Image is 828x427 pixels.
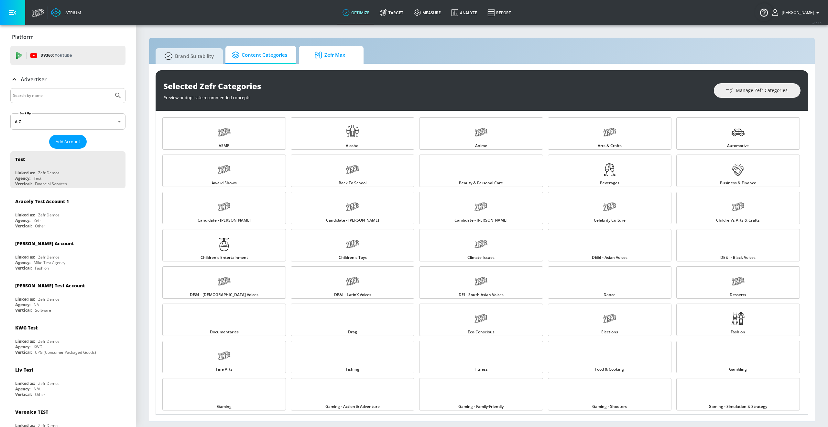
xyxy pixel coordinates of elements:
span: Gaming [217,405,232,409]
div: Zefr Demos [38,170,60,176]
span: Eco-Conscious [468,330,495,334]
a: Candidate - [PERSON_NAME] [419,192,543,224]
span: Beverages [600,181,619,185]
span: Back to School [339,181,366,185]
div: Vertical: [15,181,32,187]
span: Arts & Crafts [598,144,622,148]
div: Vertical: [15,223,32,229]
div: KWG [34,344,42,350]
a: Children's Arts & Crafts [676,192,800,224]
a: Analyze [446,1,482,24]
span: Gaming - Action & Adventure [325,405,380,409]
span: Drag [348,330,357,334]
div: Linked as: [15,212,35,218]
a: Celebrity Culture [548,192,671,224]
div: Mike Test Agency [34,260,65,265]
span: Gambling [729,367,747,371]
div: Aracely Test Account 1Linked as:Zefr DemosAgency:ZefrVertical:Other [10,193,125,230]
span: Climate Issues [467,256,495,260]
div: Vertical: [15,350,32,355]
div: A-Z [10,113,125,130]
a: DE&I - [DEMOGRAPHIC_DATA] Voices [162,266,286,299]
a: Fishing [291,341,414,373]
div: Zefr Demos [38,339,60,344]
span: Elections [601,330,618,334]
div: Linked as: [15,381,35,386]
p: Youtube [55,52,72,59]
a: Automotive [676,117,800,150]
a: DE&I - Asian Voices [548,229,671,261]
div: Software [35,307,51,313]
div: Agency: [15,176,30,181]
span: Gaming - Family-Friendly [458,405,504,409]
div: Other [35,223,45,229]
div: Liv TestLinked as:Zefr DemosAgency:N/AVertical:Other [10,362,125,399]
div: CPG (Consumer Packaged Goods) [35,350,96,355]
div: Selected Zefr Categories [163,81,707,91]
span: Desserts [730,293,746,297]
input: Search by name [13,91,111,100]
a: optimize [337,1,375,24]
div: Preview or duplicate recommended concepts [163,91,707,100]
a: DE&I - LatinX Voices [291,266,414,299]
span: Fashion [731,330,745,334]
div: Platform [10,28,125,46]
a: Report [482,1,516,24]
a: Gambling [676,341,800,373]
div: Fashion [35,265,49,271]
a: Fine Arts [162,341,286,373]
div: DV360: Youtube [10,46,125,65]
span: v 4.24.0 [812,21,822,25]
a: Gaming - Shooters [548,378,671,410]
span: Add Account [56,138,80,145]
button: [PERSON_NAME] [772,9,822,17]
a: Target [375,1,409,24]
div: Aracely Test Account 1 [15,198,69,204]
a: Beauty & Personal Care [419,155,543,187]
div: KWG TestLinked as:Zefr DemosAgency:KWGVertical:CPG (Consumer Packaged Goods) [10,320,125,357]
div: [PERSON_NAME] Test AccountLinked as:Zefr DemosAgency:NAVertical:Software [10,278,125,315]
span: Brand Suitability [162,48,214,64]
div: KWG Test [15,325,38,331]
div: Veronica TEST [15,409,48,415]
a: Elections [548,304,671,336]
a: ASMR [162,117,286,150]
div: Linked as: [15,339,35,344]
span: Alcohol [346,144,359,148]
a: Anime [419,117,543,150]
span: Celebrity Culture [594,218,626,222]
div: Financial Services [35,181,67,187]
a: Award Shows [162,155,286,187]
button: Open Resource Center [755,3,773,21]
div: N/A [34,386,40,392]
div: Atrium [63,10,81,16]
span: DEI - South Asian Voices [459,293,504,297]
div: Linked as: [15,254,35,260]
a: Beverages [548,155,671,187]
span: ASMR [219,144,230,148]
a: Gaming [162,378,286,410]
div: Zefr Demos [38,254,60,260]
span: Automotive [727,144,749,148]
div: Linked as: [15,296,35,302]
span: DE&I - Asian Voices [592,256,627,260]
a: Candidate - [PERSON_NAME] [162,192,286,224]
a: Back to School [291,155,414,187]
p: Advertiser [21,76,47,83]
a: Gaming - Simulation & Strategy [676,378,800,410]
button: Add Account [49,135,87,149]
span: Children's Arts & Crafts [716,218,760,222]
span: Children's Toys [339,256,367,260]
span: Content Categories [232,47,287,63]
a: Gaming - Action & Adventure [291,378,414,410]
div: [PERSON_NAME] Account [15,240,74,247]
div: [PERSON_NAME] AccountLinked as:Zefr DemosAgency:Mike Test AgencyVertical:Fashion [10,236,125,272]
div: Vertical: [15,392,32,397]
div: TestLinked as:Zefr DemosAgency:TestVertical:Financial Services [10,151,125,188]
button: Manage Zefr Categories [714,83,801,98]
div: Test [34,176,41,181]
